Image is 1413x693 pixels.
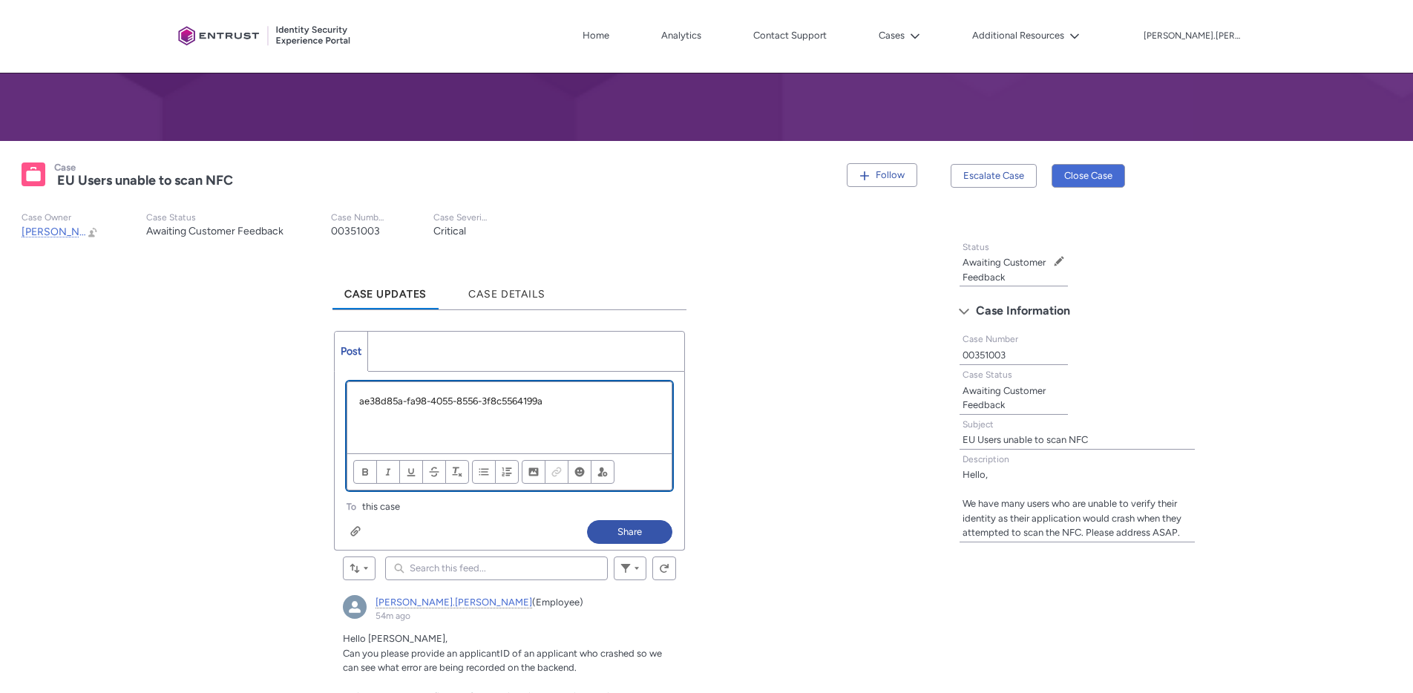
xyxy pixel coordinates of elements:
p: [PERSON_NAME].[PERSON_NAME] [1144,31,1240,42]
a: Home [579,24,613,47]
button: Change Owner [87,226,99,238]
div: nick.bates [343,595,367,619]
button: Numbered List [495,460,519,484]
ul: Insert content [522,460,614,484]
iframe: Qualified Messenger [1345,625,1413,693]
button: Link [545,460,568,484]
lightning-formatted-text: Awaiting Customer Feedback [963,385,1046,411]
div: Chatter Publisher [334,331,686,551]
records-entity-label: Case [54,162,76,173]
lightning-formatted-text: Critical [433,225,466,237]
span: Description [963,454,1009,464]
ul: Align text [472,460,519,484]
button: Close Case [1052,164,1125,188]
button: User Profile hank.hsu [1143,27,1241,42]
button: Escalate Case [951,164,1037,188]
span: To [347,502,356,512]
button: Insert Emoji [568,460,591,484]
lightning-formatted-text: Awaiting Customer Feedback [146,225,283,237]
span: Case Updates [344,288,427,300]
span: Follow [876,169,905,180]
button: Edit Status [1053,255,1065,267]
lightning-formatted-text: 00351003 [331,225,380,237]
p: ae38d85a-fa98-4055-8556-3f8c5564199a [359,394,660,409]
button: Image [522,460,545,484]
p: Case Owner [22,212,99,223]
button: Remove Formatting [445,460,469,484]
span: Hello [PERSON_NAME], [343,633,447,644]
button: Share [587,520,672,544]
lightning-formatted-text: Hello, We have many users who are unable to verify their identity as their application would cras... [963,469,1181,538]
button: Bold [353,460,377,484]
button: Underline [399,460,423,484]
button: Follow [847,163,917,187]
a: Analytics, opens in new tab [658,24,705,47]
a: Contact Support [750,24,830,47]
p: Case Severity [433,212,488,223]
span: Case Status [963,370,1012,380]
span: (Employee) [532,597,583,608]
a: [PERSON_NAME].[PERSON_NAME] [376,597,532,608]
button: Strikethrough [422,460,446,484]
a: Case Details [456,269,557,309]
lightning-formatted-text: Awaiting Customer Feedback [963,257,1046,283]
p: Case Number [331,212,386,223]
button: Additional Resources [968,24,1083,47]
lightning-formatted-text: EU Users unable to scan NFC [963,434,1088,445]
span: this case [362,499,400,514]
p: Case Status [146,212,283,223]
span: Case Information [976,300,1070,322]
ul: Format text [353,460,469,484]
span: Case Details [468,288,545,300]
input: Search this feed... [385,556,608,580]
button: Case Information [951,299,1202,323]
span: Subject [963,419,994,430]
lightning-formatted-text: EU Users unable to scan NFC [57,172,233,188]
span: Can you please provide an applicantID of an applicant who crashed so we can see what error are be... [343,648,662,674]
a: 54m ago [376,611,410,621]
img: External User - nick.bates (null) [343,595,367,619]
a: Case Updates [332,269,439,309]
button: Bulleted List [472,460,496,484]
button: @Mention people and groups [591,460,614,484]
button: Cases [875,24,924,47]
span: Post [341,345,361,358]
span: Case Number [963,334,1018,344]
a: Post [335,332,368,371]
button: Refresh this feed [652,556,676,580]
span: [PERSON_NAME].[PERSON_NAME] [22,226,190,238]
span: Status [963,242,989,252]
lightning-formatted-text: 00351003 [963,349,1006,361]
button: Italic [376,460,400,484]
